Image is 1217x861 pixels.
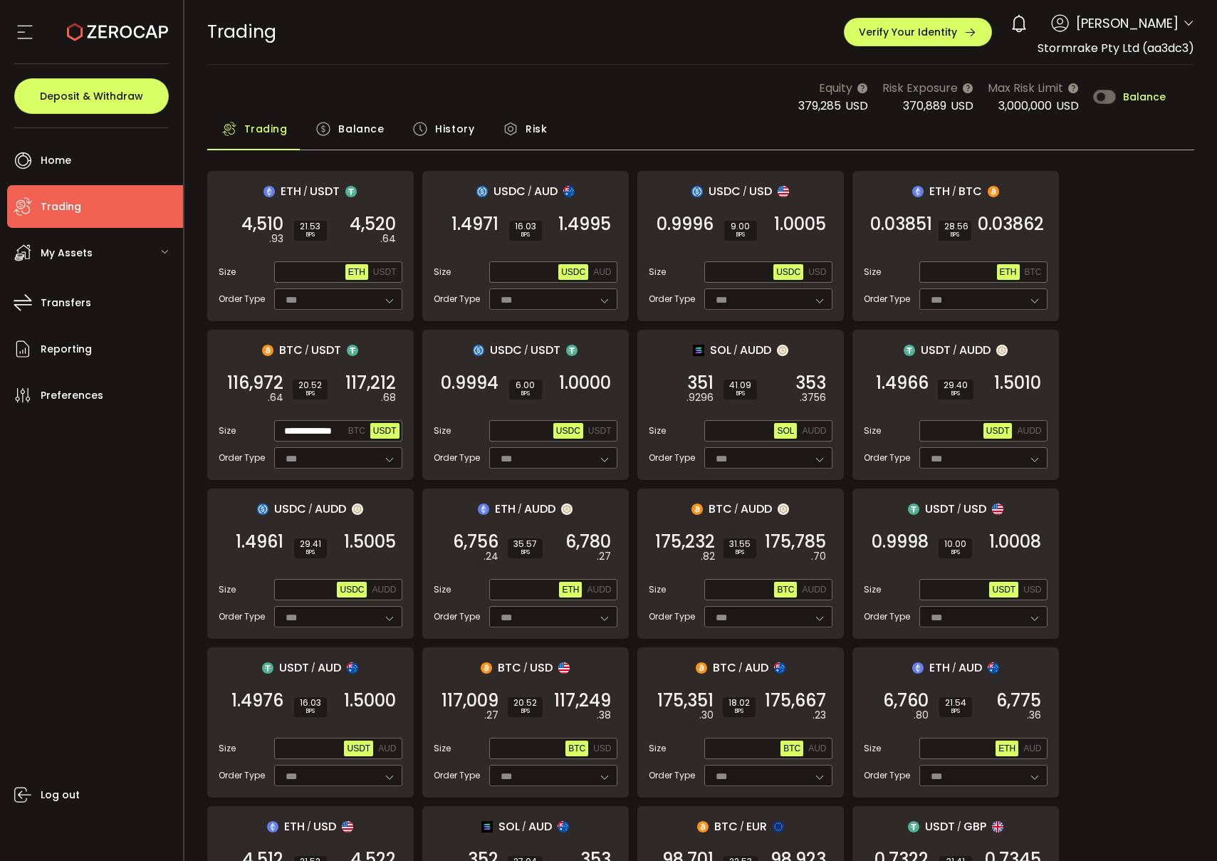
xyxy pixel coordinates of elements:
img: sol_portfolio.png [481,821,493,833]
span: USDT [588,426,612,436]
img: btc_portfolio.svg [691,503,703,515]
span: USD [951,98,973,114]
button: USDT [585,423,615,439]
img: gbp_portfolio.svg [992,821,1003,833]
span: 116,972 [227,376,283,390]
span: 117,009 [442,694,498,708]
span: 1.5000 [344,694,396,708]
em: / [733,344,738,357]
i: BPS [728,707,750,716]
span: AUD [534,182,558,200]
span: BTC [783,743,800,753]
span: USDT [279,659,309,677]
span: 117,212 [345,376,396,390]
span: 6.00 [515,381,536,390]
span: AUD [378,743,396,753]
img: eur_portfolio.svg [773,821,784,833]
span: Order Type [219,769,265,782]
span: Preferences [41,385,103,406]
em: / [734,503,738,516]
img: btc_portfolio.svg [988,186,999,197]
img: zuPXiwguUFiBOIQyqLOiXsnnNitlx7q4LCwEbLHADjIpTka+Lip0HH8D0VTrd02z+wEAAAAASUVORK5CYII= [778,503,789,515]
img: zuPXiwguUFiBOIQyqLOiXsnnNitlx7q4LCwEbLHADjIpTka+Lip0HH8D0VTrd02z+wEAAAAASUVORK5CYII= [996,345,1008,356]
span: 20.52 [513,699,537,707]
span: USDT [925,500,955,518]
span: Size [649,583,666,596]
span: AUDD [315,500,346,518]
span: USDT [310,182,340,200]
span: Size [434,424,451,437]
em: / [308,503,313,516]
span: AUDD [741,500,772,518]
span: 31.55 [729,540,751,548]
button: USDT [989,582,1018,598]
span: Size [219,742,236,755]
span: Trading [207,19,276,44]
button: USDT [370,423,399,439]
span: 175,667 [765,694,826,708]
span: 28.56 [944,222,966,231]
span: 117,249 [554,694,611,708]
span: EUR [746,818,767,835]
span: Order Type [219,610,265,623]
span: USDC [493,182,526,200]
i: BPS [298,390,322,398]
button: Deposit & Withdraw [14,78,169,114]
button: AUD [375,741,399,756]
span: AUDD [802,426,826,436]
img: zuPXiwguUFiBOIQyqLOiXsnnNitlx7q4LCwEbLHADjIpTka+Lip0HH8D0VTrd02z+wEAAAAASUVORK5CYII= [352,503,363,515]
em: .64 [380,231,396,246]
span: BTC [1025,267,1042,277]
span: USD [593,743,611,753]
button: USDC [558,264,588,280]
em: .36 [1027,708,1041,723]
span: 4,520 [350,217,396,231]
span: ETH [998,743,1015,753]
i: BPS [944,231,966,239]
em: .24 [484,549,498,564]
button: USDC [773,264,803,280]
span: 20.52 [298,381,322,390]
span: Balance [1123,92,1166,102]
button: BTC [780,741,803,756]
em: / [952,662,956,674]
span: Order Type [434,769,480,782]
span: Size [864,742,881,755]
img: aud_portfolio.svg [988,662,999,674]
span: Size [434,583,451,596]
em: / [738,662,743,674]
span: AUDD [1017,426,1041,436]
span: USD [749,182,772,200]
button: AUDD [369,582,399,598]
button: ETH [345,264,368,280]
span: 18.02 [728,699,750,707]
img: usdc_portfolio.svg [691,186,703,197]
span: Order Type [219,293,265,306]
span: USD [845,98,868,114]
span: [PERSON_NAME] [1076,14,1179,33]
span: 1.0008 [989,535,1041,549]
span: Verify Your Identity [859,27,957,37]
span: Order Type [864,293,910,306]
span: USDT [373,267,397,277]
span: ETH [929,182,950,200]
span: Risk Exposure [882,79,958,97]
img: usdt_portfolio.svg [262,662,273,674]
span: 0.9998 [872,535,929,549]
span: BTC [713,659,736,677]
span: Trading [41,197,81,217]
button: USDC [337,582,367,598]
span: Order Type [649,452,695,464]
span: ETH [1000,267,1017,277]
button: USDC [553,423,583,439]
img: usdc_portfolio.svg [473,345,484,356]
em: .38 [597,708,611,723]
span: BTC [279,341,303,359]
span: ETH [929,659,950,677]
span: Order Type [864,769,910,782]
i: BPS [945,707,966,716]
span: BTC [777,585,794,595]
span: AUDD [740,341,771,359]
span: 35.57 [513,540,537,548]
button: USD [1020,582,1044,598]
